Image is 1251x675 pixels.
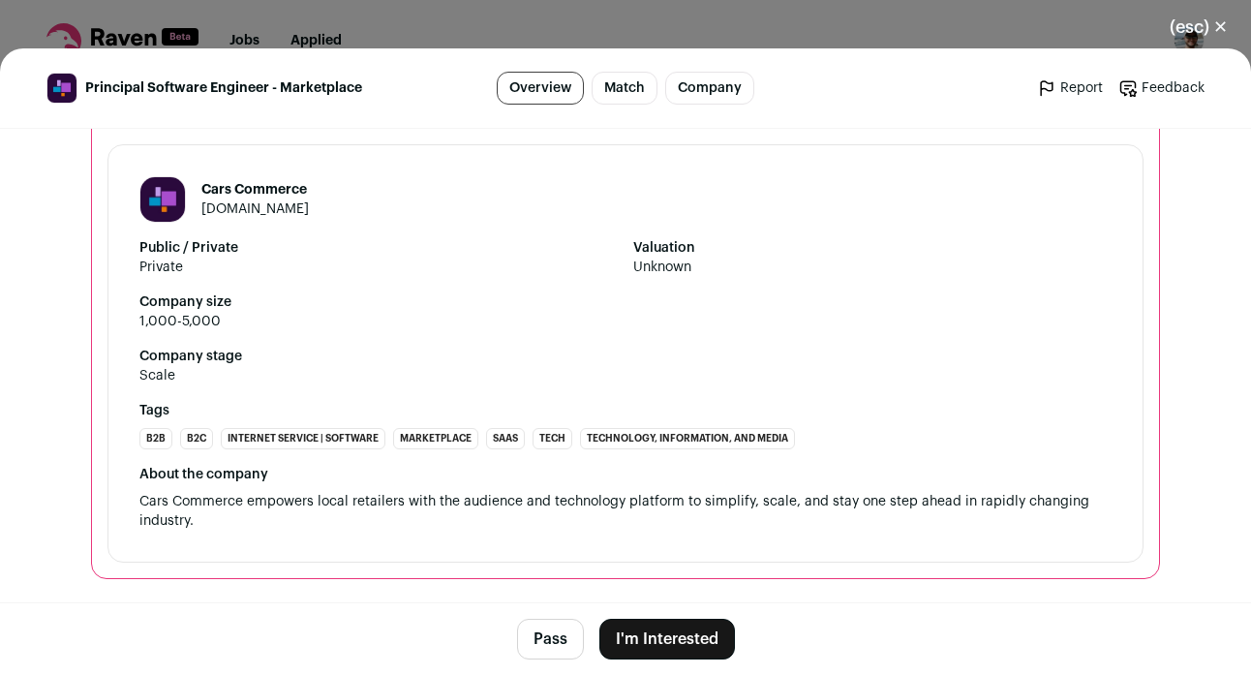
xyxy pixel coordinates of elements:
[599,619,735,660] button: I'm Interested
[139,495,1093,528] span: Cars Commerce empowers local retailers with the audience and technology platform to simplify, sca...
[580,428,795,449] li: Technology, Information, and Media
[139,312,618,331] span: 1,000-5,000
[85,78,362,98] span: Principal Software Engineer - Marketplace
[139,347,1112,366] strong: Company stage
[201,180,309,199] h1: Cars Commerce
[139,401,1112,420] strong: Tags
[633,258,1112,277] span: Unknown
[486,428,525,449] li: SaaS
[1037,78,1103,98] a: Report
[139,238,618,258] strong: Public / Private
[139,258,618,277] span: Private
[221,428,385,449] li: Internet Service | Software
[1118,78,1205,98] a: Feedback
[140,177,185,222] img: 6a79e6f09283e1bafe4ca869cf7b302e29b0faa48023463420351e56f5c389d1.jpg
[139,366,175,385] div: Scale
[47,74,76,103] img: 6a79e6f09283e1bafe4ca869cf7b302e29b0faa48023463420351e56f5c389d1.jpg
[139,428,172,449] li: B2B
[633,238,1112,258] strong: Valuation
[180,428,213,449] li: B2C
[592,72,657,105] a: Match
[497,72,584,105] a: Overview
[201,202,309,216] a: [DOMAIN_NAME]
[517,619,584,660] button: Pass
[665,72,754,105] a: Company
[1146,6,1251,48] button: Close modal
[139,465,1112,484] div: About the company
[533,428,572,449] li: Tech
[139,292,618,312] strong: Company size
[393,428,478,449] li: Marketplace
